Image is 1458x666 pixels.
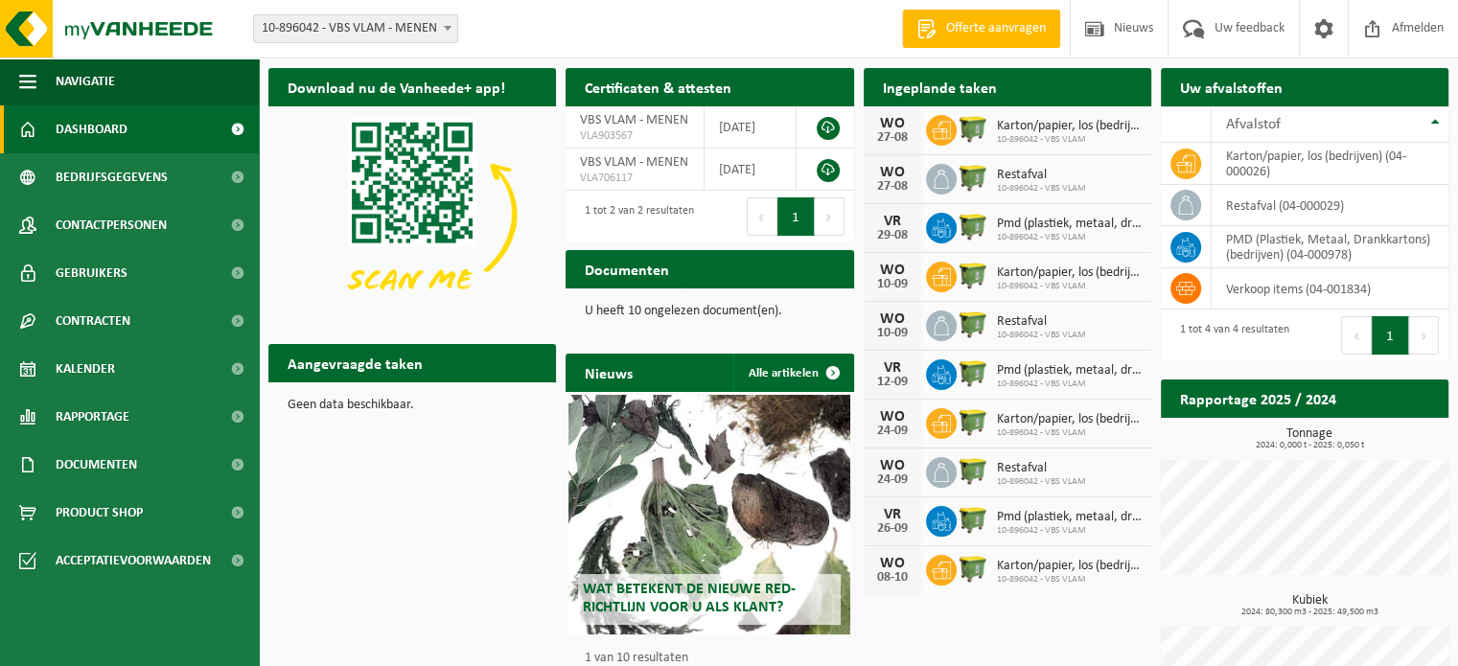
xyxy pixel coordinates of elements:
[873,522,912,536] div: 26-09
[1409,316,1439,355] button: Next
[566,68,751,105] h2: Certificaten & attesten
[1212,226,1448,268] td: PMD (Plastiek, Metaal, Drankkartons) (bedrijven) (04-000978)
[268,106,556,322] img: Download de VHEPlus App
[733,354,852,392] a: Alle artikelen
[1341,316,1372,355] button: Previous
[56,489,143,537] span: Product Shop
[580,128,689,144] span: VLA903567
[873,571,912,585] div: 08-10
[997,427,1142,439] span: 10-896042 - VBS VLAM
[997,330,1086,341] span: 10-896042 - VBS VLAM
[957,259,989,291] img: WB-1100-HPE-GN-50
[1161,68,1302,105] h2: Uw afvalstoffen
[56,201,167,249] span: Contactpersonen
[997,510,1142,525] span: Pmd (plastiek, metaal, drankkartons) (bedrijven)
[566,250,688,287] h2: Documenten
[56,105,127,153] span: Dashboard
[253,14,458,43] span: 10-896042 - VBS VLAM - MENEN
[997,412,1142,427] span: Karton/papier, los (bedrijven)
[957,503,989,536] img: WB-1100-HPE-GN-50
[747,197,777,236] button: Previous
[268,68,524,105] h2: Download nu de Vanheede+ app!
[1226,117,1281,132] span: Afvalstof
[1170,594,1448,617] h3: Kubiek
[873,116,912,131] div: WO
[1212,185,1448,226] td: restafval (04-000029)
[873,458,912,473] div: WO
[873,409,912,425] div: WO
[997,525,1142,537] span: 10-896042 - VBS VLAM
[957,210,989,242] img: WB-1100-HPE-GN-50
[1170,608,1448,617] span: 2024: 80,300 m3 - 2025: 49,500 m3
[957,454,989,487] img: WB-1100-HPE-GN-50
[580,113,688,127] span: VBS VLAM - MENEN
[873,278,912,291] div: 10-09
[1372,316,1409,355] button: 1
[957,161,989,194] img: WB-1100-HPE-GN-50
[1212,268,1448,310] td: verkoop items (04-001834)
[957,112,989,145] img: WB-1100-HPE-GN-50
[997,183,1086,195] span: 10-896042 - VBS VLAM
[1170,427,1448,450] h3: Tonnage
[902,10,1060,48] a: Offerte aanvragen
[1161,379,1355,417] h2: Rapportage 2025 / 2024
[1212,143,1448,185] td: karton/papier, los (bedrijven) (04-000026)
[873,311,912,327] div: WO
[997,461,1086,476] span: Restafval
[580,155,688,170] span: VBS VLAM - MENEN
[56,537,211,585] span: Acceptatievoorwaarden
[997,363,1142,379] span: Pmd (plastiek, metaal, drankkartons) (bedrijven)
[997,168,1086,183] span: Restafval
[705,149,797,191] td: [DATE]
[997,559,1142,574] span: Karton/papier, los (bedrijven)
[568,395,850,634] a: Wat betekent de nieuwe RED-richtlijn voor u als klant?
[997,265,1142,281] span: Karton/papier, los (bedrijven)
[268,344,442,381] h2: Aangevraagde taken
[864,68,1016,105] h2: Ingeplande taken
[873,327,912,340] div: 10-09
[288,399,537,412] p: Geen data beschikbaar.
[873,180,912,194] div: 27-08
[873,214,912,229] div: VR
[873,376,912,389] div: 12-09
[957,308,989,340] img: WB-1100-HPE-GN-50
[56,153,168,201] span: Bedrijfsgegevens
[1170,441,1448,450] span: 2024: 0,000 t - 2025: 0,050 t
[957,356,989,389] img: WB-1100-HPE-GN-50
[997,134,1142,146] span: 10-896042 - VBS VLAM
[997,574,1142,586] span: 10-896042 - VBS VLAM
[56,297,130,345] span: Contracten
[815,197,845,236] button: Next
[580,171,689,186] span: VLA706117
[583,582,796,615] span: Wat betekent de nieuwe RED-richtlijn voor u als klant?
[254,15,457,42] span: 10-896042 - VBS VLAM - MENEN
[873,263,912,278] div: WO
[777,197,815,236] button: 1
[997,217,1142,232] span: Pmd (plastiek, metaal, drankkartons) (bedrijven)
[873,556,912,571] div: WO
[575,195,694,238] div: 1 tot 2 van 2 resultaten
[873,425,912,438] div: 24-09
[566,354,652,391] h2: Nieuws
[56,393,129,441] span: Rapportage
[873,473,912,487] div: 24-09
[873,131,912,145] div: 27-08
[56,441,137,489] span: Documenten
[997,281,1142,292] span: 10-896042 - VBS VLAM
[957,405,989,438] img: WB-1100-HPE-GN-50
[873,360,912,376] div: VR
[997,314,1086,330] span: Restafval
[1170,314,1289,356] div: 1 tot 4 van 4 resultaten
[873,165,912,180] div: WO
[585,305,834,318] p: U heeft 10 ongelezen document(en).
[997,232,1142,243] span: 10-896042 - VBS VLAM
[873,229,912,242] div: 29-08
[941,19,1051,38] span: Offerte aanvragen
[1306,417,1446,455] a: Bekijk rapportage
[997,119,1142,134] span: Karton/papier, los (bedrijven)
[56,249,127,297] span: Gebruikers
[873,507,912,522] div: VR
[56,345,115,393] span: Kalender
[56,57,115,105] span: Navigatie
[997,476,1086,488] span: 10-896042 - VBS VLAM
